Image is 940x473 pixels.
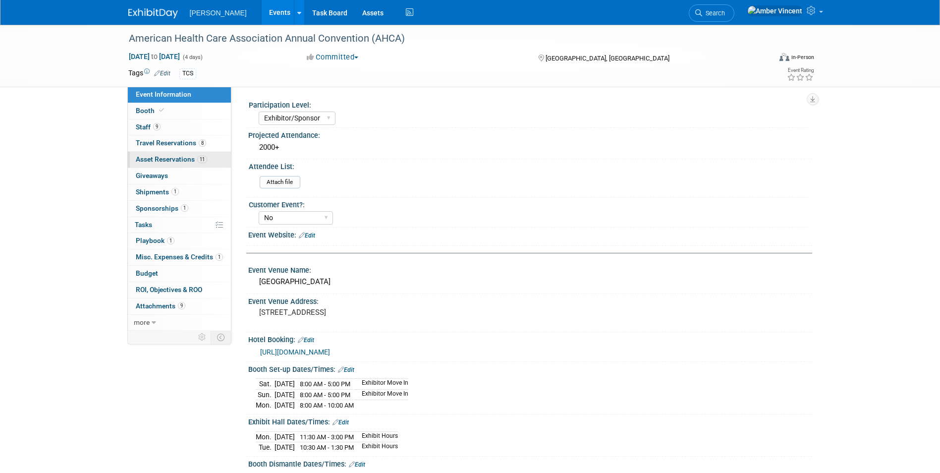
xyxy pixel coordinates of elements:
[128,135,231,151] a: Travel Reservations8
[128,266,231,282] a: Budget
[211,331,231,344] td: Toggle Event Tabs
[128,68,170,79] td: Tags
[136,204,188,212] span: Sponsorships
[128,119,231,135] a: Staff9
[702,9,725,17] span: Search
[153,123,161,130] span: 9
[779,53,789,61] img: Format-Inperson.png
[128,52,180,61] span: [DATE] [DATE]
[259,308,472,317] pre: [STREET_ADDRESS]
[256,274,805,290] div: [GEOGRAPHIC_DATA]
[248,362,812,375] div: Booth Set-up Dates/Times:
[298,337,314,344] a: Edit
[194,331,211,344] td: Personalize Event Tab Strip
[248,128,812,140] div: Projected Attendance:
[356,442,398,453] td: Exhibit Hours
[128,233,231,249] a: Playbook1
[256,140,805,155] div: 2000+
[154,70,170,77] a: Edit
[167,237,174,244] span: 1
[128,249,231,265] a: Misc. Expenses & Credits1
[135,221,152,229] span: Tasks
[260,348,330,356] a: [URL][DOMAIN_NAME]
[178,302,185,309] span: 9
[128,201,231,217] a: Sponsorships1
[300,391,350,399] span: 8:00 AM - 5:00 PM
[356,431,398,442] td: Exhibit Hours
[128,103,231,119] a: Booth
[125,30,756,48] div: American Health Care Association Annual Convention (AHCA)
[128,315,231,331] a: more
[713,52,815,66] div: Event Format
[248,294,812,306] div: Event Venue Address:
[182,54,203,60] span: (4 days)
[136,286,202,294] span: ROI, Objectives & ROO
[197,156,207,163] span: 11
[256,400,275,411] td: Mon.
[136,155,207,163] span: Asset Reservations
[256,389,275,400] td: Sun.
[128,87,231,103] a: Event Information
[248,457,812,470] div: Booth Dismantle Dates/Times:
[128,152,231,168] a: Asset Reservations11
[356,379,408,390] td: Exhibitor Move In
[248,263,812,275] div: Event Venue Name:
[179,68,196,79] div: TCS
[249,197,808,210] div: Customer Event?:
[256,379,275,390] td: Sat.
[546,55,669,62] span: [GEOGRAPHIC_DATA], [GEOGRAPHIC_DATA]
[791,54,814,61] div: In-Person
[349,461,365,468] a: Edit
[136,188,179,196] span: Shipments
[300,402,354,409] span: 8:00 AM - 10:00 AM
[248,332,812,345] div: Hotel Booking:
[181,204,188,212] span: 1
[300,444,354,451] span: 10:30 AM - 1:30 PM
[338,366,354,373] a: Edit
[299,232,315,239] a: Edit
[159,108,164,113] i: Booth reservation complete
[136,302,185,310] span: Attachments
[136,236,174,244] span: Playbook
[275,379,295,390] td: [DATE]
[275,442,295,453] td: [DATE]
[128,217,231,233] a: Tasks
[275,389,295,400] td: [DATE]
[136,123,161,131] span: Staff
[128,282,231,298] a: ROI, Objectives & ROO
[689,4,734,22] a: Search
[128,184,231,200] a: Shipments1
[190,9,247,17] span: [PERSON_NAME]
[747,5,803,16] img: Amber Vincent
[248,228,812,240] div: Event Website:
[275,400,295,411] td: [DATE]
[300,433,354,441] span: 11:30 AM - 3:00 PM
[136,107,166,115] span: Booth
[171,188,179,195] span: 1
[332,419,349,426] a: Edit
[256,431,275,442] td: Mon.
[136,139,206,147] span: Travel Reservations
[356,389,408,400] td: Exhibitor Move In
[136,172,168,179] span: Giveaways
[136,253,223,261] span: Misc. Expenses & Credits
[134,318,150,326] span: more
[128,8,178,18] img: ExhibitDay
[248,414,812,427] div: Exhibit Hall Dates/Times:
[199,139,206,147] span: 8
[128,168,231,184] a: Giveaways
[303,52,362,62] button: Committed
[249,159,808,172] div: Attendee List:
[136,90,191,98] span: Event Information
[787,68,814,73] div: Event Rating
[150,53,159,60] span: to
[300,380,350,388] span: 8:00 AM - 5:00 PM
[249,98,808,110] div: Participation Level:
[136,269,158,277] span: Budget
[216,253,223,261] span: 1
[275,431,295,442] td: [DATE]
[256,442,275,453] td: Tue.
[128,298,231,314] a: Attachments9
